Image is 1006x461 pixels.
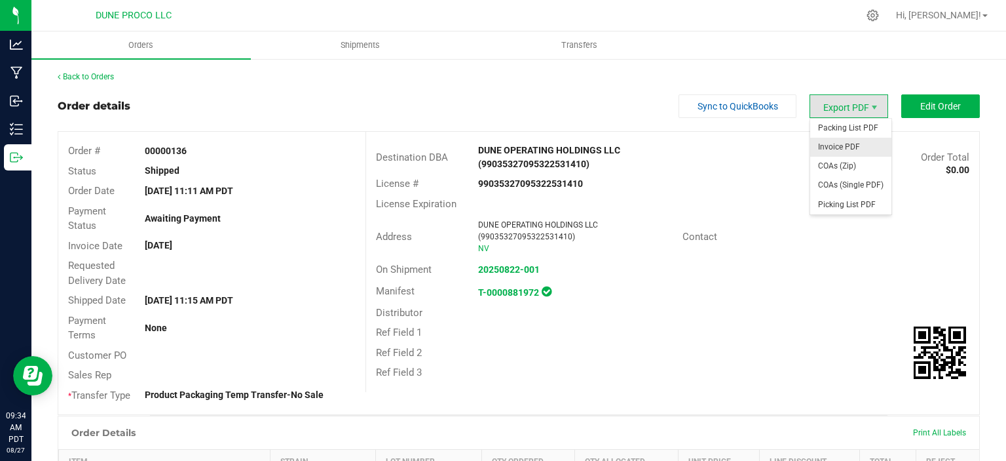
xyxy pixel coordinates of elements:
[376,307,422,319] span: Distributor
[68,240,122,252] span: Invoice Date
[251,31,470,59] a: Shipments
[145,323,167,333] strong: None
[68,165,96,177] span: Status
[376,367,422,378] span: Ref Field 3
[10,66,23,79] inline-svg: Manufacturing
[376,231,412,243] span: Address
[376,285,415,297] span: Manifest
[145,213,221,224] strong: Awaiting Payment
[542,285,551,298] span: In Sync
[896,10,981,20] span: Hi, [PERSON_NAME]!
[68,294,126,306] span: Shipped Date
[470,31,690,59] a: Transfers
[679,94,796,118] button: Sync to QuickBooks
[544,39,615,51] span: Transfers
[31,31,251,59] a: Orders
[478,145,620,169] strong: DUNE OPERATING HOLDINGS LLC (99035327095322531410)
[810,119,891,138] li: Packing List PDF
[111,39,171,51] span: Orders
[682,231,717,243] span: Contact
[68,260,126,287] span: Requested Delivery Date
[68,369,111,381] span: Sales Rep
[10,94,23,108] inline-svg: Inbound
[914,327,966,379] img: Scan me!
[68,390,130,401] span: Transfer Type
[96,10,172,21] span: DUNE PROCO LLC
[376,347,422,359] span: Ref Field 2
[698,101,778,111] span: Sync to QuickBooks
[478,244,489,253] span: NV
[901,94,980,118] button: Edit Order
[58,98,130,114] div: Order details
[478,264,540,275] a: 20250822-001
[865,9,881,22] div: Manage settings
[478,178,583,189] strong: 99035327095322531410
[810,138,891,157] li: Invoice PDF
[145,146,187,156] strong: 00000136
[376,151,448,163] span: Destination DBA
[145,240,172,251] strong: [DATE]
[145,295,233,306] strong: [DATE] 11:15 AM PDT
[810,176,891,195] li: COAs (Single PDF)
[810,94,888,118] li: Export PDF
[6,410,26,445] p: 09:34 AM PDT
[946,165,969,175] strong: $0.00
[323,39,398,51] span: Shipments
[145,186,233,196] strong: [DATE] 11:11 AM PDT
[68,145,100,157] span: Order #
[145,390,324,400] strong: Product Packaging Temp Transfer-No Sale
[478,220,598,241] span: DUNE OPERATING HOLDINGS LLC (99035327095322531410)
[920,101,961,111] span: Edit Order
[58,72,114,81] a: Back to Orders
[376,327,422,338] span: Ref Field 1
[10,38,23,51] inline-svg: Analytics
[68,205,106,232] span: Payment Status
[914,327,966,379] qrcode: 00000136
[921,151,969,163] span: Order Total
[68,185,115,197] span: Order Date
[10,151,23,164] inline-svg: Outbound
[10,123,23,136] inline-svg: Inventory
[145,165,179,176] strong: Shipped
[6,445,26,455] p: 08/27
[68,315,106,342] span: Payment Terms
[376,198,456,210] span: License Expiration
[376,264,432,275] span: On Shipment
[68,350,126,361] span: Customer PO
[913,428,966,437] span: Print All Labels
[71,428,136,438] h1: Order Details
[376,178,419,190] span: License #
[810,157,891,176] li: COAs (Zip)
[478,287,539,298] a: T-0000881972
[13,356,52,395] iframe: Resource center
[810,195,891,214] li: Picking List PDF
